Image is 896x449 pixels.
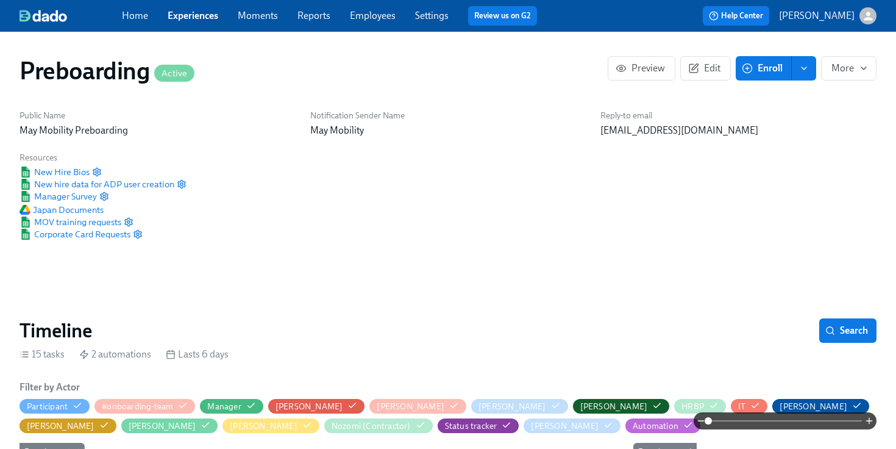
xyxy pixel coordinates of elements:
[207,401,241,412] div: Hide Manager
[20,178,174,190] span: New hire data for ADP user creation
[20,110,296,121] h6: Public Name
[20,190,97,203] span: Manager Survey
[20,179,32,190] img: Google Sheet
[20,10,67,22] img: dado
[20,348,65,361] div: 15 tasks
[20,204,104,216] a: Google DriveJapan Documents
[20,191,32,202] img: Google Sheet
[680,56,731,81] button: Edit
[821,56,876,81] button: More
[20,228,130,240] span: Corporate Card Requests
[792,56,816,81] button: enroll
[736,56,792,81] button: Enroll
[703,6,769,26] button: Help Center
[27,401,68,412] div: Hide Participant
[600,124,876,137] p: [EMAIL_ADDRESS][DOMAIN_NAME]
[20,217,32,228] img: Google Sheet
[20,204,104,216] span: Japan Documents
[20,178,174,190] a: Google SheetNew hire data for ADP user creation
[94,399,195,414] button: #onboarding-team
[20,190,97,203] a: Google SheetManager Survey
[709,10,763,22] span: Help Center
[20,228,130,240] a: Google SheetCorporate Card Requests
[681,401,704,412] div: Hide HRBP
[369,399,466,414] button: [PERSON_NAME]
[310,110,586,121] h6: Notification Sender Name
[20,318,92,343] h2: Timeline
[674,399,726,414] button: HRBP
[166,348,229,361] div: Lasts 6 days
[474,10,531,22] a: Review us on G2
[780,401,847,412] div: Hide Josh
[154,69,194,78] span: Active
[20,205,30,215] img: Google Drive
[20,166,90,178] a: Google SheetNew Hire Bios
[310,124,586,137] p: May Mobility
[20,229,32,240] img: Google Sheet
[20,166,90,178] span: New Hire Bios
[297,10,330,21] a: Reports
[744,62,783,74] span: Enroll
[600,110,876,121] h6: Reply-to email
[350,10,396,21] a: Employees
[276,401,343,412] div: Hide Amanda Krause
[200,399,263,414] button: Manager
[471,399,568,414] button: [PERSON_NAME]
[122,10,148,21] a: Home
[20,216,121,228] a: Google SheetMOV training requests
[468,6,537,26] button: Review us on G2
[691,62,720,74] span: Edit
[618,62,665,74] span: Preview
[573,399,670,414] button: [PERSON_NAME]
[20,10,122,22] a: dado
[608,56,675,81] button: Preview
[831,62,866,74] span: More
[268,399,365,414] button: [PERSON_NAME]
[20,399,90,414] button: Participant
[415,10,449,21] a: Settings
[779,9,855,23] p: [PERSON_NAME]
[20,56,194,85] h1: Preboarding
[79,348,151,361] div: 2 automations
[20,216,121,228] span: MOV training requests
[377,401,444,412] div: Hide Ana
[20,124,296,137] p: May Mobility Preboarding
[580,401,648,412] div: Hide Derek Baker
[102,401,173,412] div: Hide #onboarding-team
[20,152,187,163] h6: Resources
[738,401,745,412] div: Hide IT
[828,325,868,337] span: Search
[819,318,876,343] button: Search
[772,399,869,414] button: [PERSON_NAME]
[238,10,278,21] a: Moments
[20,167,32,178] img: Google Sheet
[20,381,80,394] h6: Filter by Actor
[478,401,546,412] div: Hide David Murphy
[168,10,218,21] a: Experiences
[731,399,767,414] button: IT
[779,7,876,24] button: [PERSON_NAME]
